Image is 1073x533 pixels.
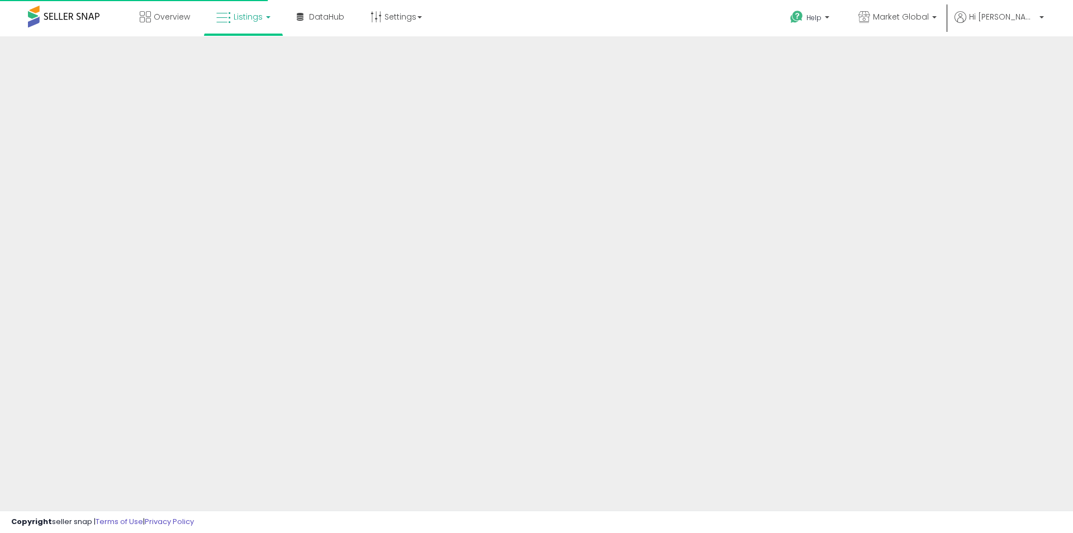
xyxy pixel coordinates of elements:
a: Help [781,2,841,36]
span: DataHub [309,11,344,22]
span: Market Global [873,11,929,22]
span: Help [806,13,822,22]
i: Get Help [790,10,804,24]
span: Hi [PERSON_NAME] [969,11,1036,22]
span: Listings [234,11,263,22]
span: Overview [154,11,190,22]
a: Hi [PERSON_NAME] [955,11,1044,36]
